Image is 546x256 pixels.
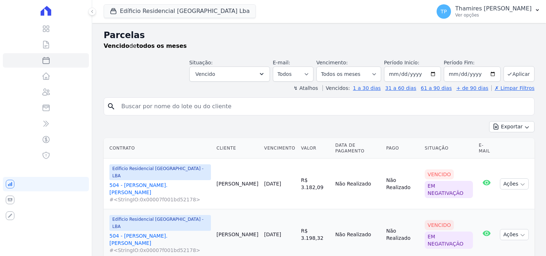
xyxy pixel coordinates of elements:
[489,121,534,132] button: Exportar
[214,159,261,209] td: [PERSON_NAME]
[476,138,497,159] th: E-mail
[109,247,211,254] span: #<StringIO:0x00007f001bd52178>
[109,196,211,203] span: #<StringIO:0x00007f001bd52178>
[500,229,529,240] button: Ações
[425,169,454,179] div: Vencido
[333,138,383,159] th: Data de Pagamento
[104,42,129,49] strong: Vencido
[189,67,270,82] button: Vencido
[107,102,116,111] i: search
[104,29,534,42] h2: Parcelas
[383,159,422,209] td: Não Realizado
[273,60,290,65] label: E-mail:
[455,12,532,18] p: Ver opções
[298,159,332,209] td: R$ 3.182,09
[384,60,419,65] label: Período Inicío:
[109,182,211,203] a: 504 - [PERSON_NAME]. [PERSON_NAME]#<StringIO:0x00007f001bd52178>
[264,181,281,187] a: [DATE]
[109,215,211,231] span: Edíficio Residencial [GEOGRAPHIC_DATA] - LBA
[431,1,546,22] button: TP Thamires [PERSON_NAME] Ver opções
[293,85,318,91] label: ↯ Atalhos
[261,138,298,159] th: Vencimento
[441,9,447,14] span: TP
[333,159,383,209] td: Não Realizado
[425,220,454,230] div: Vencido
[444,59,501,67] label: Período Fim:
[117,99,531,114] input: Buscar por nome do lote ou do cliente
[109,232,211,254] a: 504 - [PERSON_NAME]. [PERSON_NAME]#<StringIO:0x00007f001bd52178>
[298,138,332,159] th: Valor
[316,60,348,65] label: Vencimento:
[385,85,416,91] a: 31 a 60 dias
[104,42,187,50] p: de
[422,138,476,159] th: Situação
[104,4,256,18] button: Edíficio Residencial [GEOGRAPHIC_DATA] Lba
[322,85,350,91] label: Vencidos:
[504,66,534,82] button: Aplicar
[425,232,473,249] div: Em negativação
[456,85,488,91] a: + de 90 dias
[421,85,452,91] a: 61 a 90 dias
[353,85,381,91] a: 1 a 30 dias
[189,60,213,65] label: Situação:
[264,232,281,237] a: [DATE]
[104,138,214,159] th: Contrato
[136,42,187,49] strong: todos os meses
[500,178,529,189] button: Ações
[383,138,422,159] th: Pago
[109,164,211,180] span: Edíficio Residencial [GEOGRAPHIC_DATA] - LBA
[491,85,534,91] a: ✗ Limpar Filtros
[455,5,532,12] p: Thamires [PERSON_NAME]
[425,181,473,198] div: Em negativação
[195,70,215,78] span: Vencido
